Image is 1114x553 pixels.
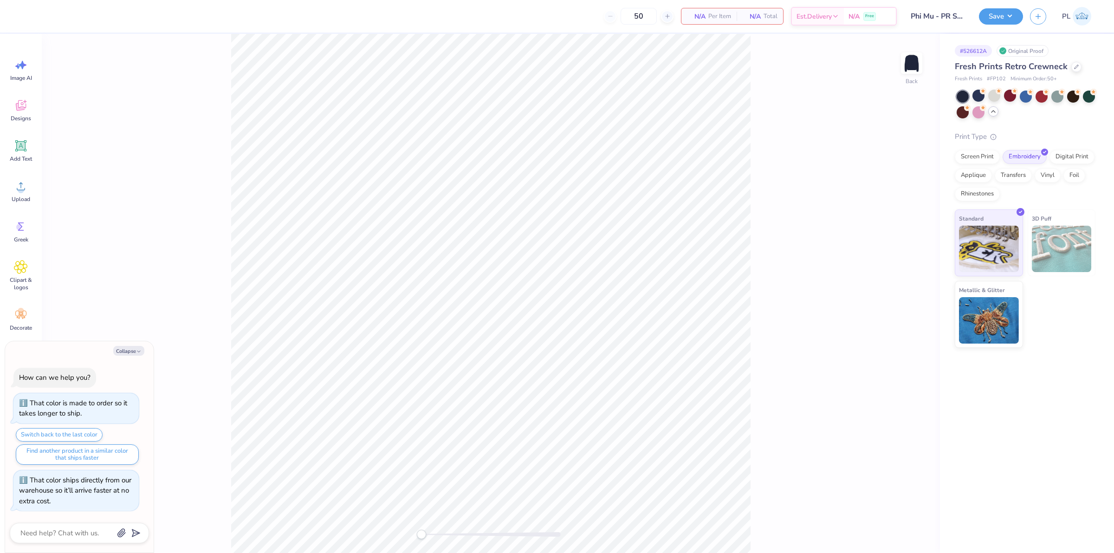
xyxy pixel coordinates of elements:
[955,45,992,57] div: # 526612A
[621,8,657,25] input: – –
[848,12,860,21] span: N/A
[417,530,426,539] div: Accessibility label
[6,276,36,291] span: Clipart & logos
[979,8,1023,25] button: Save
[1032,214,1051,223] span: 3D Puff
[904,7,972,26] input: Untitled Design
[742,12,761,21] span: N/A
[955,169,992,182] div: Applique
[1032,226,1092,272] img: 3D Puff
[902,54,921,72] img: Back
[1073,7,1091,26] img: Pamela Lois Reyes
[16,444,139,465] button: Find another product in a similar color that ships faster
[19,475,131,506] div: That color ships directly from our warehouse so it’ll arrive faster at no extra cost.
[10,74,32,82] span: Image AI
[955,75,982,83] span: Fresh Prints
[19,398,127,418] div: That color is made to order so it takes longer to ship.
[959,214,984,223] span: Standard
[16,428,103,442] button: Switch back to the last color
[959,297,1019,344] img: Metallic & Glitter
[10,324,32,332] span: Decorate
[1063,169,1085,182] div: Foil
[12,195,30,203] span: Upload
[113,346,144,356] button: Collapse
[997,45,1049,57] div: Original Proof
[955,61,1068,72] span: Fresh Prints Retro Crewneck
[955,187,1000,201] div: Rhinestones
[1058,7,1095,26] a: PL
[687,12,706,21] span: N/A
[995,169,1032,182] div: Transfers
[959,226,1019,272] img: Standard
[14,236,28,243] span: Greek
[865,13,874,20] span: Free
[19,373,91,382] div: How can we help you?
[11,115,31,122] span: Designs
[797,12,832,21] span: Est. Delivery
[987,75,1006,83] span: # FP102
[1049,150,1095,164] div: Digital Print
[906,77,918,85] div: Back
[10,155,32,163] span: Add Text
[1062,11,1070,22] span: PL
[708,12,731,21] span: Per Item
[959,285,1005,295] span: Metallic & Glitter
[955,131,1095,142] div: Print Type
[764,12,777,21] span: Total
[1010,75,1057,83] span: Minimum Order: 50 +
[1003,150,1047,164] div: Embroidery
[955,150,1000,164] div: Screen Print
[1035,169,1061,182] div: Vinyl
